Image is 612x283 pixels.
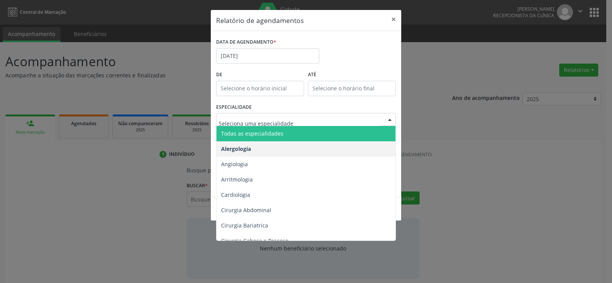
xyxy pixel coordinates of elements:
[216,15,304,25] h5: Relatório de agendamentos
[386,10,401,29] button: Close
[216,48,319,64] input: Selecione uma data ou intervalo
[216,69,304,81] label: De
[221,206,271,214] span: Cirurgia Abdominal
[308,81,396,96] input: Selecione o horário final
[216,101,252,113] label: ESPECIALIDADE
[221,237,288,244] span: Cirurgia Cabeça e Pescoço
[216,36,276,48] label: DATA DE AGENDAMENTO
[308,69,396,81] label: ATÉ
[221,145,251,152] span: Alergologia
[219,116,380,131] input: Seleciona uma especialidade
[221,191,250,198] span: Cardiologia
[221,222,268,229] span: Cirurgia Bariatrica
[216,81,304,96] input: Selecione o horário inicial
[221,130,283,137] span: Todas as especialidades
[221,160,248,168] span: Angiologia
[221,176,253,183] span: Arritmologia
